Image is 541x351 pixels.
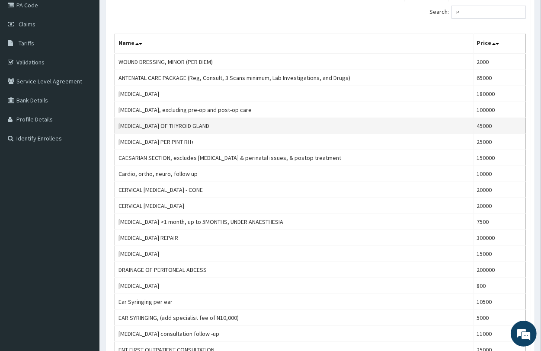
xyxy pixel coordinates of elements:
[142,4,163,25] div: Minimize live chat window
[115,310,474,326] td: EAR SYRINGING, (add specialist fee of N10,000)
[45,48,145,60] div: Chat with us now
[473,246,525,262] td: 15000
[115,134,474,150] td: [MEDICAL_DATA] PER PINT RH+
[473,150,525,166] td: 150000
[473,326,525,342] td: 11000
[115,54,474,70] td: WOUND DRESSING, MINOR (PER DIEM)
[473,134,525,150] td: 25000
[473,294,525,310] td: 10500
[115,198,474,214] td: CERVICAL [MEDICAL_DATA]
[115,150,474,166] td: CAESARIAN SECTION, excludes [MEDICAL_DATA] & perinatal issues, & postop treatment
[473,166,525,182] td: 10000
[115,118,474,134] td: [MEDICAL_DATA] OF THYROID GLAND
[473,86,525,102] td: 180000
[115,86,474,102] td: [MEDICAL_DATA]
[115,262,474,278] td: DRAINAGE OF PERITONEAL ABCESS
[115,70,474,86] td: ANTENATAL CARE PACKAGE (Reg, Consult, 3 Scans minimum, Lab Investigations, and Drugs)
[473,118,525,134] td: 45000
[115,34,474,54] th: Name
[473,310,525,326] td: 5000
[473,54,525,70] td: 2000
[473,198,525,214] td: 20000
[473,102,525,118] td: 100000
[473,230,525,246] td: 300000
[115,294,474,310] td: Ear Syringing per ear
[451,6,526,19] input: Search:
[115,182,474,198] td: CERVICAL [MEDICAL_DATA] - CONE
[473,34,525,54] th: Price
[115,214,474,230] td: [MEDICAL_DATA] >1 month, up to 5MONTHS, UNDER ANAESTHESIA
[115,102,474,118] td: [MEDICAL_DATA], excluding pre-op and post-op care
[473,278,525,294] td: 800
[115,326,474,342] td: [MEDICAL_DATA] consultation follow -up
[429,6,526,19] label: Search:
[4,236,165,266] textarea: Type your message and hit 'Enter'
[19,39,34,47] span: Tariffs
[19,20,35,28] span: Claims
[473,262,525,278] td: 200000
[115,166,474,182] td: Cardio, ortho, neuro, follow up
[115,230,474,246] td: [MEDICAL_DATA] REPAIR
[115,246,474,262] td: [MEDICAL_DATA]
[50,109,119,196] span: We're online!
[473,182,525,198] td: 20000
[473,214,525,230] td: 7500
[115,278,474,294] td: [MEDICAL_DATA]
[473,70,525,86] td: 65000
[16,43,35,65] img: d_794563401_company_1708531726252_794563401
